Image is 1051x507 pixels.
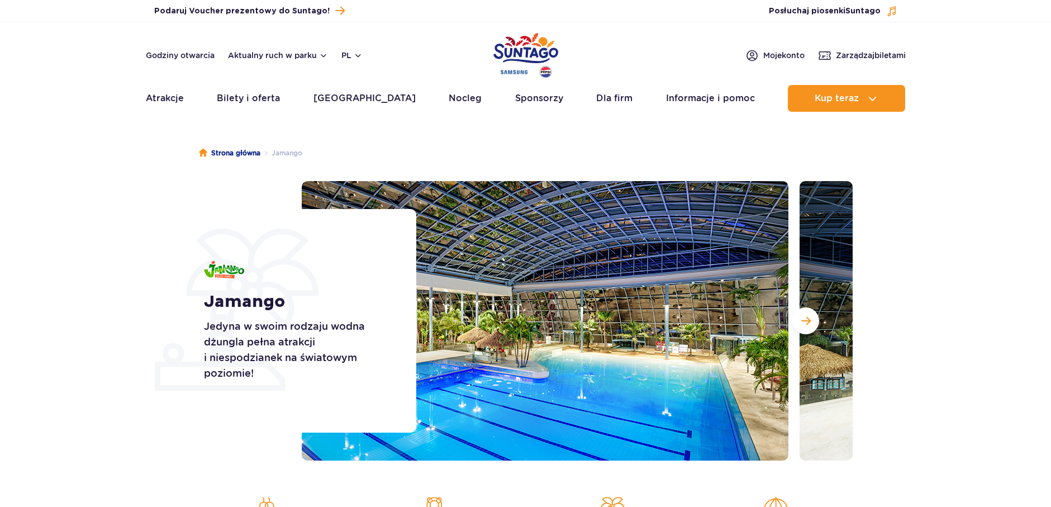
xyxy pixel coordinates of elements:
button: pl [341,50,363,61]
a: Informacje i pomoc [666,85,755,112]
a: Dla firm [596,85,632,112]
a: [GEOGRAPHIC_DATA] [313,85,416,112]
a: Mojekonto [745,49,805,62]
a: Strona główna [199,148,260,159]
a: Sponsorzy [515,85,563,112]
img: Jamango [204,261,244,278]
span: Moje konto [763,50,805,61]
span: Kup teraz [815,93,859,103]
button: Kup teraz [788,85,905,112]
li: Jamango [260,148,302,159]
a: Atrakcje [146,85,184,112]
button: Aktualny ruch w parku [228,51,328,60]
span: Podaruj Voucher prezentowy do Suntago! [154,6,330,17]
span: Suntago [845,7,881,15]
p: Jedyna w swoim rodzaju wodna dżungla pełna atrakcji i niespodzianek na światowym poziomie! [204,319,391,381]
a: Bilety i oferta [217,85,280,112]
a: Nocleg [449,85,482,112]
button: Następny slajd [792,307,819,334]
button: Posłuchaj piosenkiSuntago [769,6,897,17]
a: Podaruj Voucher prezentowy do Suntago! [154,3,345,18]
a: Park of Poland [493,28,558,79]
a: Zarządzajbiletami [818,49,906,62]
span: Zarządzaj biletami [836,50,906,61]
a: Godziny otwarcia [146,50,215,61]
span: Posłuchaj piosenki [769,6,881,17]
h1: Jamango [204,292,391,312]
